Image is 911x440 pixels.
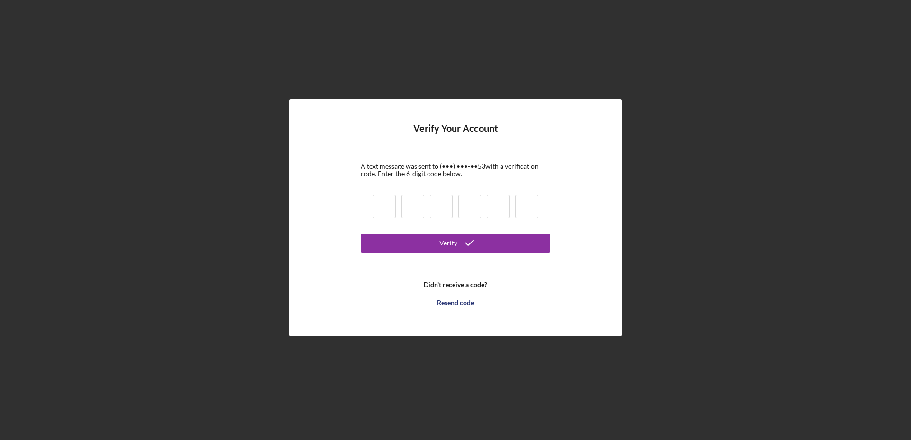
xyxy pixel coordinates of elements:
[437,293,474,312] div: Resend code
[361,293,550,312] button: Resend code
[361,234,550,253] button: Verify
[361,162,550,178] div: A text message was sent to (•••) •••-•• 53 with a verification code. Enter the 6-digit code below.
[439,234,457,253] div: Verify
[413,123,498,148] h4: Verify Your Account
[424,281,487,289] b: Didn't receive a code?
